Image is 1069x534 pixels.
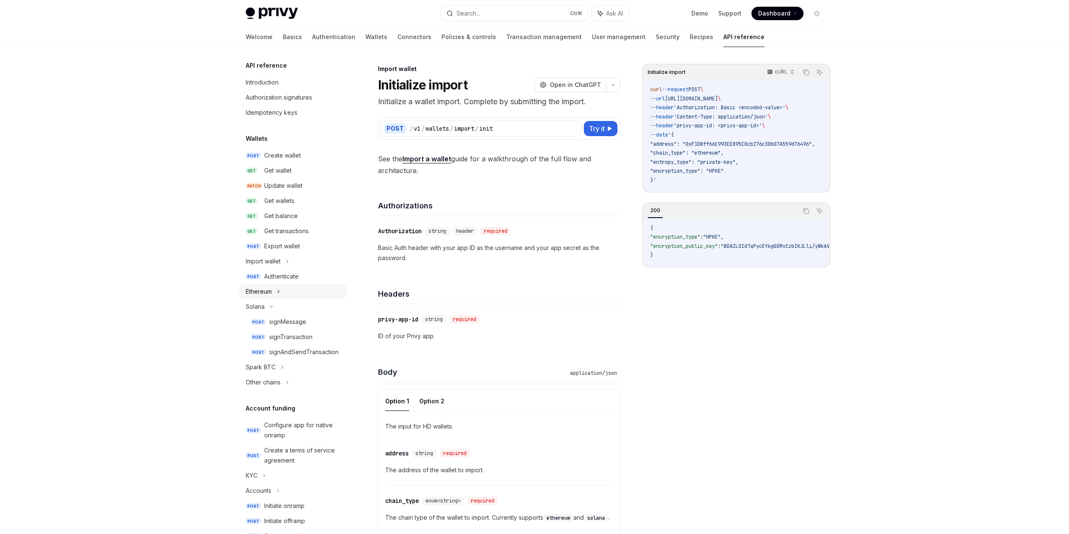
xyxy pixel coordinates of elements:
h1: Initialize import [378,77,468,92]
div: KYC [246,471,257,481]
span: --header [650,122,674,129]
button: Ask AI [592,6,629,21]
a: Recipes [690,27,713,47]
a: POSTCreate wallet [239,148,347,163]
div: / [410,124,413,133]
span: curl [650,86,662,93]
span: 'Authorization: Basic <encoded-value>' [674,104,785,111]
span: GET [246,228,257,234]
div: v1 [414,124,420,133]
span: : [700,234,703,240]
button: Ask AI [814,205,825,216]
h5: Account funding [246,403,295,413]
h5: API reference [246,61,287,71]
span: "encryption_type": "HPKE" [650,168,724,174]
div: POST [384,124,406,134]
a: API reference [723,27,764,47]
div: Authorization [378,227,422,235]
div: / [421,124,425,133]
button: Search...CtrlK [441,6,588,21]
span: Dashboard [758,9,791,18]
a: Idempotency keys [239,105,347,120]
div: signAndSendTransaction [269,347,339,357]
a: Demo [691,9,708,18]
div: Create a terms of service agreement [264,445,341,466]
div: Accounts [246,486,271,496]
span: POST [251,319,266,325]
a: POSTsignTransaction [239,329,347,345]
button: cURL [762,65,798,79]
p: The input for HD wallets. [385,421,613,431]
button: Open in ChatGPT [534,78,606,92]
button: Option 1 [385,391,409,411]
div: Authenticate [264,271,299,281]
a: Introduction [239,75,347,90]
button: Option 2 [419,391,444,411]
span: }' [650,177,656,184]
div: import [454,124,474,133]
span: '{ [668,132,674,138]
div: signTransaction [269,332,313,342]
div: Other chains [246,377,281,387]
a: Connectors [397,27,431,47]
div: signMessage [269,317,306,327]
span: Ask AI [606,9,623,18]
span: \ [762,122,765,129]
a: Transaction management [506,27,582,47]
div: Export wallet [264,241,300,251]
a: GETGet transactions [239,224,347,239]
span: \ [718,95,721,102]
a: GETGet wallets [239,193,347,208]
div: Get transactions [264,226,309,236]
h4: Authorizations [378,200,620,211]
span: string [415,450,433,457]
div: 200 [648,205,663,216]
div: privy-app-id [378,315,418,324]
div: / [450,124,453,133]
span: [URL][DOMAIN_NAME] [665,95,718,102]
span: POST [246,518,261,524]
span: , [721,234,724,240]
span: \ [700,86,703,93]
button: Try it [584,121,617,136]
h4: Body [378,366,567,378]
span: --header [650,104,674,111]
span: string [428,228,446,234]
p: ID of your Privy app. [378,331,620,341]
div: required [481,227,511,235]
div: Update wallet [264,181,302,191]
a: POSTsignAndSendTransaction [239,345,347,360]
span: 'Content-Type: application/json' [674,113,768,120]
a: POSTInitiate onramp [239,498,347,513]
div: / [475,124,478,133]
a: POSTExport wallet [239,239,347,254]
a: Authorization signatures [239,90,347,105]
span: header [456,228,474,234]
a: POSTsignMessage [239,314,347,329]
span: } [650,252,653,258]
div: Initiate offramp [264,516,305,526]
span: "encryption_type" [650,234,700,240]
a: Support [718,9,741,18]
div: chain_type [385,497,419,505]
div: Configure app for native onramp [264,420,341,440]
span: --url [650,95,665,102]
p: Basic Auth header with your app ID as the username and your app secret as the password. [378,243,620,263]
span: POST [251,349,266,355]
div: required [449,315,480,324]
div: Get wallet [264,166,292,176]
h5: Wallets [246,134,268,144]
span: --data [650,132,668,138]
p: The chain type of the wallet to import. Currently supports and . [385,513,613,523]
span: POST [246,243,261,250]
a: Policies & controls [441,27,496,47]
div: init [479,124,493,133]
div: wallets [425,124,449,133]
span: POST [246,427,261,434]
div: Import wallet [378,65,620,73]
span: solana [587,515,605,521]
span: --header [650,113,674,120]
a: GETGet wallet [239,163,347,178]
span: 'privy-app-id: <privy-app-id>' [674,122,762,129]
div: required [468,497,498,505]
